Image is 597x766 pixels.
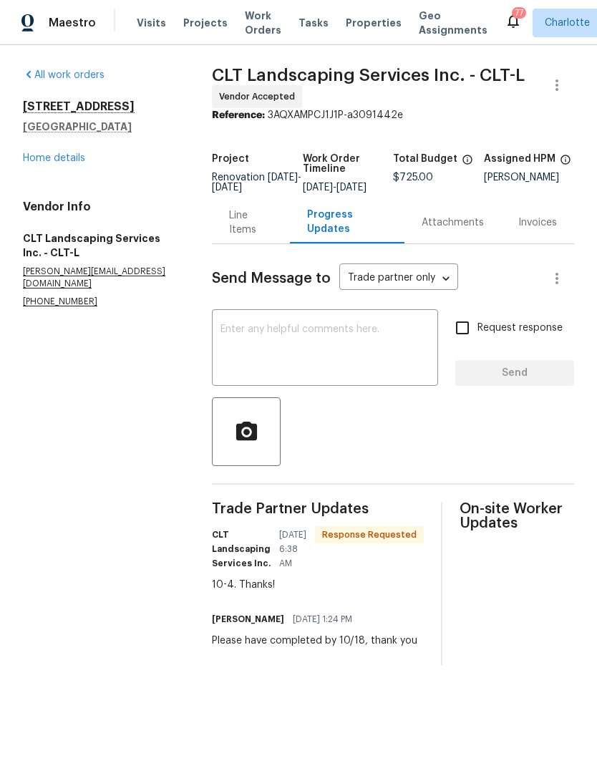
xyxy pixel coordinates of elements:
[307,208,387,236] div: Progress Updates
[212,578,424,592] div: 10-4. Thanks!
[212,183,242,193] span: [DATE]
[212,154,249,164] h5: Project
[23,153,85,163] a: Home details
[279,528,306,571] span: [DATE] 6:38 AM
[303,183,333,193] span: [DATE]
[219,89,301,104] span: Vendor Accepted
[268,173,298,183] span: [DATE]
[560,154,571,173] span: The hpm assigned to this work order.
[137,16,166,30] span: Visits
[229,208,272,237] div: Line Items
[293,612,352,626] span: [DATE] 1:24 PM
[23,231,178,260] h5: CLT Landscaping Services Inc. - CLT-L
[212,173,301,193] span: Renovation
[212,110,265,120] b: Reference:
[336,183,367,193] span: [DATE]
[462,154,473,173] span: The total cost of line items that have been proposed by Opendoor. This sum includes line items th...
[245,9,281,37] span: Work Orders
[515,6,523,20] div: 77
[484,173,574,183] div: [PERSON_NAME]
[212,271,331,286] span: Send Message to
[212,528,271,571] h6: CLT Landscaping Services Inc.
[477,321,563,336] span: Request response
[422,215,484,230] div: Attachments
[183,16,228,30] span: Projects
[518,215,557,230] div: Invoices
[460,502,574,530] span: On-site Worker Updates
[212,67,525,84] span: CLT Landscaping Services Inc. - CLT-L
[303,154,393,174] h5: Work Order Timeline
[212,108,574,122] div: 3AQXAMPCJ1J1P-a3091442e
[212,502,424,516] span: Trade Partner Updates
[49,16,96,30] span: Maestro
[419,9,487,37] span: Geo Assignments
[303,183,367,193] span: -
[23,200,178,214] h4: Vendor Info
[212,612,284,626] h6: [PERSON_NAME]
[212,173,301,193] span: -
[298,18,329,28] span: Tasks
[346,16,402,30] span: Properties
[393,173,433,183] span: $725.00
[339,267,458,291] div: Trade partner only
[316,528,422,542] span: Response Requested
[23,70,105,80] a: All work orders
[212,634,417,648] div: Please have completed by 10/18, thank you
[393,154,457,164] h5: Total Budget
[484,154,555,164] h5: Assigned HPM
